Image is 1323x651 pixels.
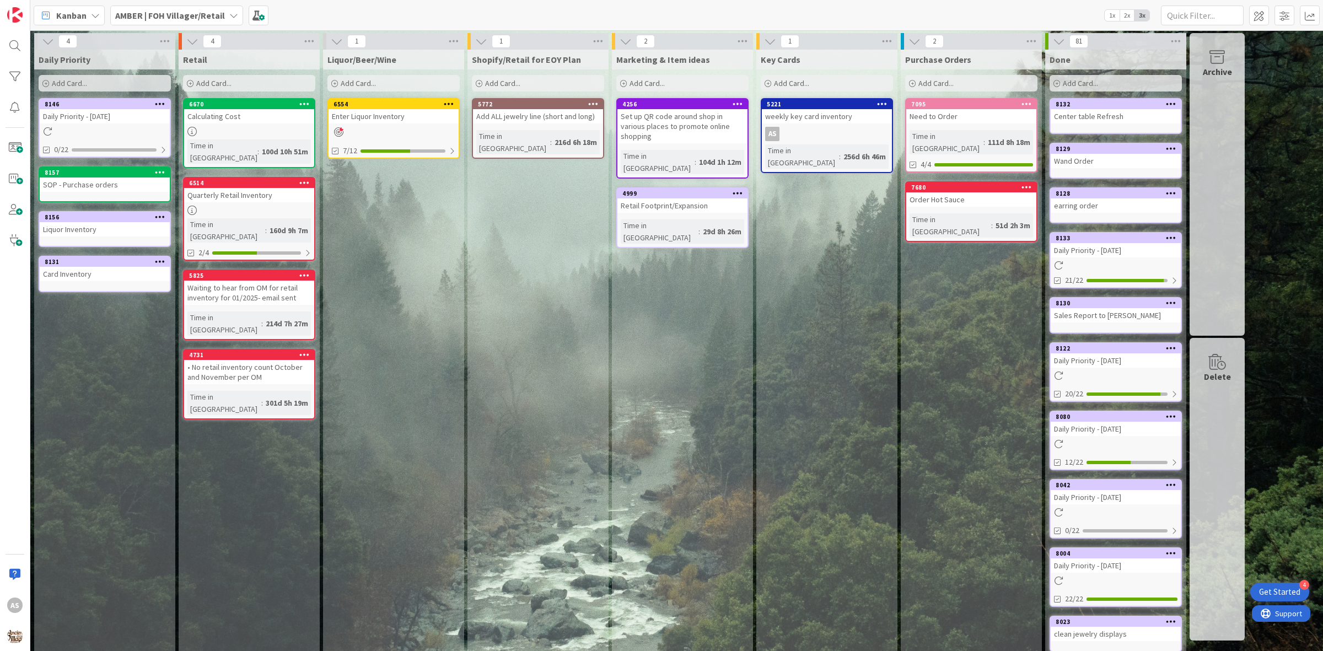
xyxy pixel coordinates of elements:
div: 8122 [1051,343,1181,353]
div: Time in [GEOGRAPHIC_DATA] [765,144,839,169]
div: 29d 8h 26m [700,225,744,238]
div: 8130Sales Report to [PERSON_NAME] [1051,298,1181,322]
div: 4731 [189,351,314,359]
span: 1 [492,35,510,48]
div: 8132 [1056,100,1181,108]
a: 8042Daily Priority - [DATE]0/22 [1050,479,1182,539]
div: 104d 1h 12m [696,156,744,168]
div: 6554Enter Liquor Inventory [329,99,459,123]
div: 8080 [1056,413,1181,421]
div: Time in [GEOGRAPHIC_DATA] [621,219,698,244]
span: 0/22 [54,144,68,155]
div: 8023 [1051,617,1181,627]
a: 8130Sales Report to [PERSON_NAME] [1050,297,1182,333]
a: 8129Wand Order [1050,143,1182,179]
a: 8122Daily Priority - [DATE]20/22 [1050,342,1182,402]
div: 51d 2h 3m [993,219,1033,232]
span: Add Card... [918,78,954,88]
img: avatar [7,628,23,644]
div: 8129Wand Order [1051,144,1181,168]
div: Center table Refresh [1051,109,1181,123]
div: 8157 [40,168,170,177]
div: 4731• No retail inventory count October and November per OM [184,350,314,384]
div: 8156 [40,212,170,222]
span: 3x [1134,10,1149,21]
a: 6554Enter Liquor Inventory7/12 [327,98,460,159]
span: : [695,156,696,168]
div: 8130 [1056,299,1181,307]
div: 8023 [1056,618,1181,626]
div: 8004 [1056,550,1181,557]
span: : [265,224,267,236]
div: 8146 [40,99,170,109]
div: Time in [GEOGRAPHIC_DATA] [910,213,991,238]
div: 301d 5h 19m [263,397,311,409]
div: 4999 [617,189,747,198]
div: Calculating Cost [184,109,314,123]
span: Key Cards [761,54,800,65]
div: 111d 8h 18m [985,136,1033,148]
div: Waiting to hear from OM for retail inventory for 01/2025- email sent [184,281,314,305]
div: 7095Need to Order [906,99,1036,123]
div: 5221 [767,100,892,108]
div: Sales Report to [PERSON_NAME] [1051,308,1181,322]
div: 8004 [1051,548,1181,558]
div: Need to Order [906,109,1036,123]
div: 8128earring order [1051,189,1181,213]
span: Kanban [56,9,87,22]
div: Wand Order [1051,154,1181,168]
a: 8131Card Inventory [39,256,171,292]
a: 4256Set up QR code around shop in various places to promote online shoppingTime in [GEOGRAPHIC_DA... [616,98,749,179]
span: Done [1050,54,1071,65]
span: Shopify/Retail for EOY Plan [472,54,581,65]
div: 5772 [478,100,603,108]
div: 8042 [1051,480,1181,490]
a: 5221weekly key card inventoryASTime in [GEOGRAPHIC_DATA]:256d 6h 46m [761,98,893,173]
div: 8131Card Inventory [40,257,170,281]
div: 8023clean jewelry displays [1051,617,1181,641]
div: 216d 6h 18m [552,136,600,148]
div: Add ALL jewelry line (short and long) [473,109,603,123]
span: 4 [203,35,222,48]
span: 4/4 [921,159,931,170]
span: 81 [1069,35,1088,48]
div: 8042Daily Priority - [DATE] [1051,480,1181,504]
span: : [257,146,259,158]
div: 160d 9h 7m [267,224,311,236]
span: Add Card... [485,78,520,88]
span: Add Card... [196,78,232,88]
div: 100d 10h 51m [259,146,311,158]
span: Support [23,2,50,15]
span: Add Card... [630,78,665,88]
div: weekly key card inventory [762,109,892,123]
div: 7680Order Hot Sauce [906,182,1036,207]
span: Add Card... [1063,78,1098,88]
span: : [261,397,263,409]
a: 7680Order Hot SauceTime in [GEOGRAPHIC_DATA]:51d 2h 3m [905,181,1037,242]
div: Set up QR code around shop in various places to promote online shopping [617,109,747,143]
div: 4256Set up QR code around shop in various places to promote online shopping [617,99,747,143]
div: Time in [GEOGRAPHIC_DATA] [187,139,257,164]
span: 21/22 [1065,275,1083,286]
span: 2/4 [198,247,209,259]
div: 7095 [906,99,1036,109]
div: 8133 [1051,233,1181,243]
div: 8129 [1056,145,1181,153]
span: 12/22 [1065,456,1083,468]
div: 6670 [189,100,314,108]
div: AS [765,127,779,141]
div: Daily Priority - [DATE] [1051,490,1181,504]
span: 1 [347,35,366,48]
div: clean jewelry displays [1051,627,1181,641]
div: 8146 [45,100,170,108]
div: earring order [1051,198,1181,213]
div: 4256 [617,99,747,109]
a: 5772Add ALL jewelry line (short and long)Time in [GEOGRAPHIC_DATA]:216d 6h 18m [472,98,604,159]
div: 6670 [184,99,314,109]
div: Time in [GEOGRAPHIC_DATA] [187,311,261,336]
div: Daily Priority - [DATE] [1051,353,1181,368]
div: 8157 [45,169,170,176]
div: 4256 [622,100,747,108]
div: Time in [GEOGRAPHIC_DATA] [910,130,983,154]
span: 20/22 [1065,388,1083,400]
